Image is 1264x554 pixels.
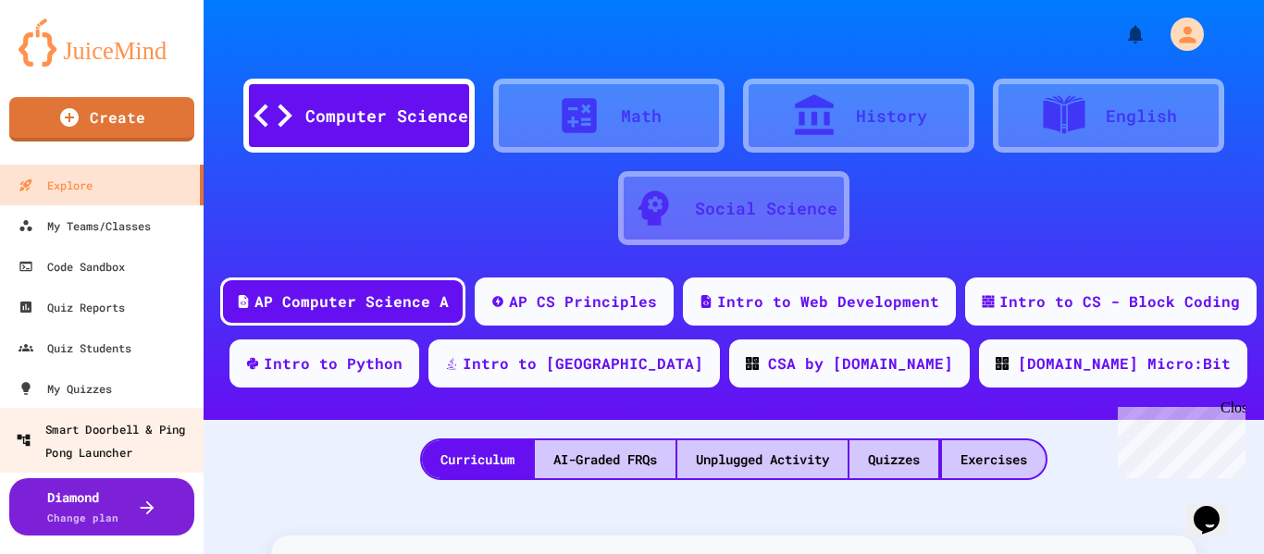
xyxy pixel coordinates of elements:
[19,255,125,277] div: Code Sandbox
[254,290,449,313] div: AP Computer Science A
[422,440,533,478] div: Curriculum
[677,440,848,478] div: Unplugged Activity
[9,97,194,142] a: Create
[16,417,199,462] div: Smart Doorbell & Ping Pong Launcher
[19,337,131,359] div: Quiz Students
[19,296,125,318] div: Quiz Reports
[1018,352,1231,375] div: [DOMAIN_NAME] Micro:Bit
[695,196,837,221] div: Social Science
[47,511,118,524] span: Change plan
[19,215,151,237] div: My Teams/Classes
[746,357,759,370] img: CODE_logo_RGB.png
[717,290,939,313] div: Intro to Web Development
[47,487,118,526] div: Diamond
[7,7,128,117] div: Chat with us now!Close
[1110,400,1245,478] iframe: chat widget
[19,174,93,196] div: Explore
[1106,104,1177,129] div: English
[999,290,1240,313] div: Intro to CS - Block Coding
[996,357,1009,370] img: CODE_logo_RGB.png
[942,440,1046,478] div: Exercises
[1186,480,1245,536] iframe: chat widget
[535,440,675,478] div: AI-Graded FRQs
[621,104,662,129] div: Math
[856,104,927,129] div: History
[1151,13,1208,55] div: My Account
[849,440,938,478] div: Quizzes
[1090,18,1151,50] div: My Notifications
[264,352,403,375] div: Intro to Python
[463,352,703,375] div: Intro to [GEOGRAPHIC_DATA]
[509,290,657,313] div: AP CS Principles
[768,352,953,375] div: CSA by [DOMAIN_NAME]
[9,478,194,536] button: DiamondChange plan
[19,377,112,400] div: My Quizzes
[305,104,468,129] div: Computer Science
[19,18,185,67] img: logo-orange.svg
